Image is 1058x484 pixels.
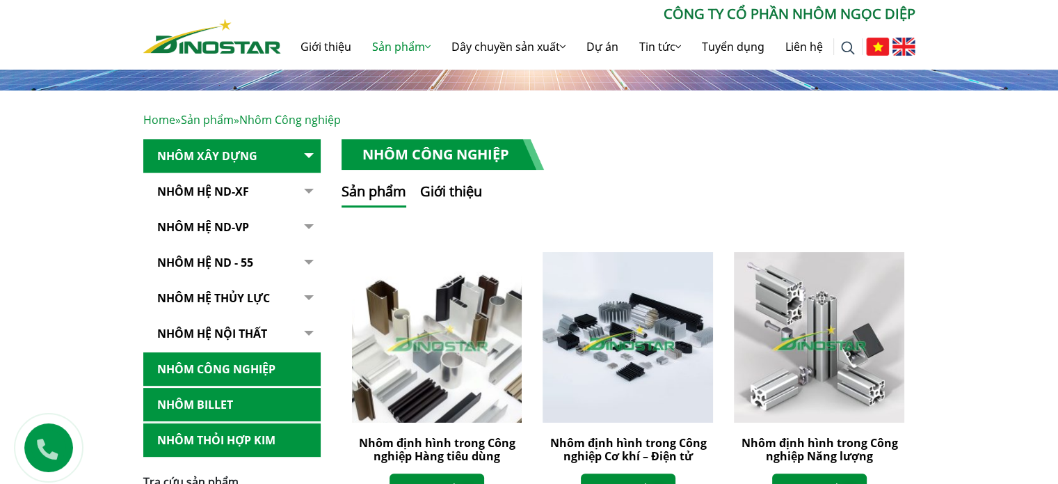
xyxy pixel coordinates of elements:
[181,112,234,127] a: Sản phẩm
[342,181,406,208] button: Sản phẩm
[143,246,321,280] a: NHÔM HỆ ND - 55
[143,210,321,244] a: Nhôm Hệ ND-VP
[629,24,691,69] a: Tin tức
[543,252,713,423] img: Nhôm định hình trong Công nghiệp Cơ khí – Điện tử
[441,24,576,69] a: Dây chuyền sản xuất
[576,24,629,69] a: Dự án
[143,112,341,127] span: » »
[741,435,897,464] a: Nhôm định hình trong Công nghiệp Năng lượng
[143,112,175,127] a: Home
[775,24,833,69] a: Liên hệ
[734,252,904,423] img: Nhôm định hình trong Công nghiệp Năng lượng
[143,175,321,209] a: Nhôm Hệ ND-XF
[362,24,441,69] a: Sản phẩm
[143,352,321,387] a: Nhôm Công nghiệp
[343,244,530,431] img: Nhôm định hình trong Công nghiệp Hàng tiêu dùng
[239,112,341,127] span: Nhôm Công nghiệp
[420,181,482,208] button: Giới thiệu
[143,139,321,173] a: Nhôm Xây dựng
[358,435,515,464] a: Nhôm định hình trong Công nghiệp Hàng tiêu dùng
[550,435,706,464] a: Nhôm định hình trong Công nghiệp Cơ khí – Điện tử
[143,388,321,422] a: Nhôm Billet
[290,24,362,69] a: Giới thiệu
[691,24,775,69] a: Tuyển dụng
[143,317,321,351] a: Nhôm hệ nội thất
[281,3,915,24] p: CÔNG TY CỔ PHẦN NHÔM NGỌC DIỆP
[143,281,321,315] a: Nhôm hệ thủy lực
[841,41,855,55] img: search
[342,139,544,170] h1: Nhôm Công nghiệp
[143,423,321,458] a: Nhôm Thỏi hợp kim
[892,38,915,56] img: English
[866,38,889,56] img: Tiếng Việt
[143,19,281,54] img: Nhôm Dinostar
